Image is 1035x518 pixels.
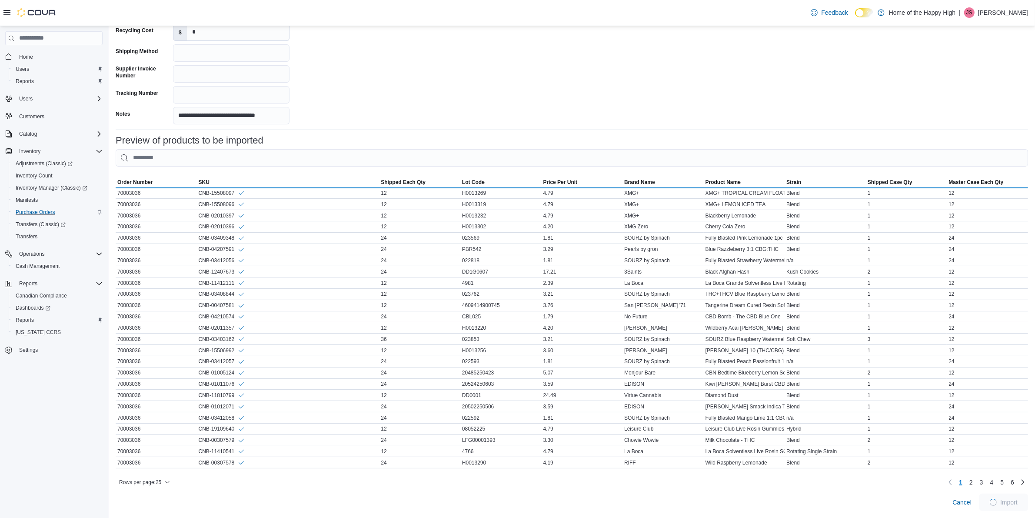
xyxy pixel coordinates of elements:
[622,255,704,266] div: SOURZ by Spinach
[622,289,704,299] div: SOURZ by Spinach
[116,135,263,146] h3: Preview of products to be imported
[17,8,57,17] img: Cova
[704,300,785,311] div: Tangerine Dream Cured Resin Softchew
[238,235,245,242] svg: Info
[966,7,972,18] span: JS
[704,311,785,322] div: CBD Bomb - The CBD Blue One
[704,267,785,277] div: Black Afghan Hash
[704,244,785,254] div: Blue Razzleberry 3:1 CBG:THC
[12,327,103,338] span: Washington CCRS
[16,278,103,289] span: Reports
[379,323,460,333] div: 12
[19,113,44,120] span: Customers
[959,7,961,18] p: |
[866,188,947,198] div: 1
[785,177,866,187] button: Strain
[785,221,866,232] div: Blend
[238,347,245,354] svg: Info
[460,311,542,322] div: CBL025
[947,300,1028,311] div: 12
[116,221,197,232] div: 70003036
[199,279,245,287] div: CNB-11412111
[947,255,1028,266] div: 24
[969,478,973,487] span: 2
[199,246,245,253] div: CNB-04207591
[5,47,103,379] nav: Complex example
[16,209,55,216] span: Purchase Orders
[964,7,975,18] div: Jesse Specht
[12,219,103,230] span: Transfers (Classic)
[12,261,103,271] span: Cash Management
[947,323,1028,333] div: 12
[379,267,460,277] div: 24
[16,329,61,336] span: [US_STATE] CCRS
[9,314,106,326] button: Reports
[16,129,103,139] span: Catalog
[704,188,785,198] div: XMG+ TROPICAL CREAM FLOAT
[12,231,41,242] a: Transfers
[238,336,245,343] svg: Info
[460,255,542,266] div: 022818
[12,76,103,87] span: Reports
[379,199,460,210] div: 12
[116,188,197,198] div: 70003036
[542,300,623,311] div: 3.76
[9,206,106,218] button: Purchase Orders
[542,244,623,254] div: 3.29
[2,344,106,356] button: Settings
[379,311,460,322] div: 24
[116,278,197,288] div: 70003036
[238,257,245,264] svg: Info
[947,244,1028,254] div: 24
[199,201,245,208] div: CNB-15508096
[9,326,106,338] button: [US_STATE] CCRS
[16,317,34,324] span: Reports
[866,199,947,210] div: 1
[12,231,103,242] span: Transfers
[2,50,106,63] button: Home
[116,65,170,79] label: Supplier Invoice Number
[704,289,785,299] div: THC+THCV Blue Raspberry Lemonade (Full Tilt) Gummies
[947,199,1028,210] div: 12
[19,251,45,257] span: Operations
[866,244,947,254] div: 1
[379,255,460,266] div: 24
[173,24,187,40] label: $
[16,304,50,311] span: Dashboards
[821,8,848,17] span: Feedback
[785,323,866,333] div: Blend
[460,199,542,210] div: H0013319
[12,64,103,74] span: Users
[12,64,33,74] a: Users
[9,231,106,243] button: Transfers
[238,381,245,388] svg: Info
[622,311,704,322] div: No Future
[238,437,245,444] svg: Info
[116,255,197,266] div: 70003036
[785,255,866,266] div: n/a
[542,199,623,210] div: 4.79
[785,289,866,299] div: Blend
[381,179,426,186] span: Shipped Each Qty
[12,183,91,193] a: Inventory Manager (Classic)
[542,278,623,288] div: 2.39
[460,221,542,232] div: H0013302
[947,267,1028,277] div: 12
[12,158,76,169] a: Adjustments (Classic)
[460,233,542,243] div: 023569
[785,199,866,210] div: Blend
[379,188,460,198] div: 12
[238,358,245,365] svg: Info
[866,211,947,221] div: 1
[19,95,33,102] span: Users
[2,248,106,260] button: Operations
[16,221,66,228] span: Transfers (Classic)
[12,315,103,325] span: Reports
[12,76,37,87] a: Reports
[542,323,623,333] div: 4.20
[116,110,130,117] label: Notes
[978,7,1028,18] p: [PERSON_NAME]
[199,313,245,321] div: CNB-04210574
[16,146,44,157] button: Inventory
[16,233,37,240] span: Transfers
